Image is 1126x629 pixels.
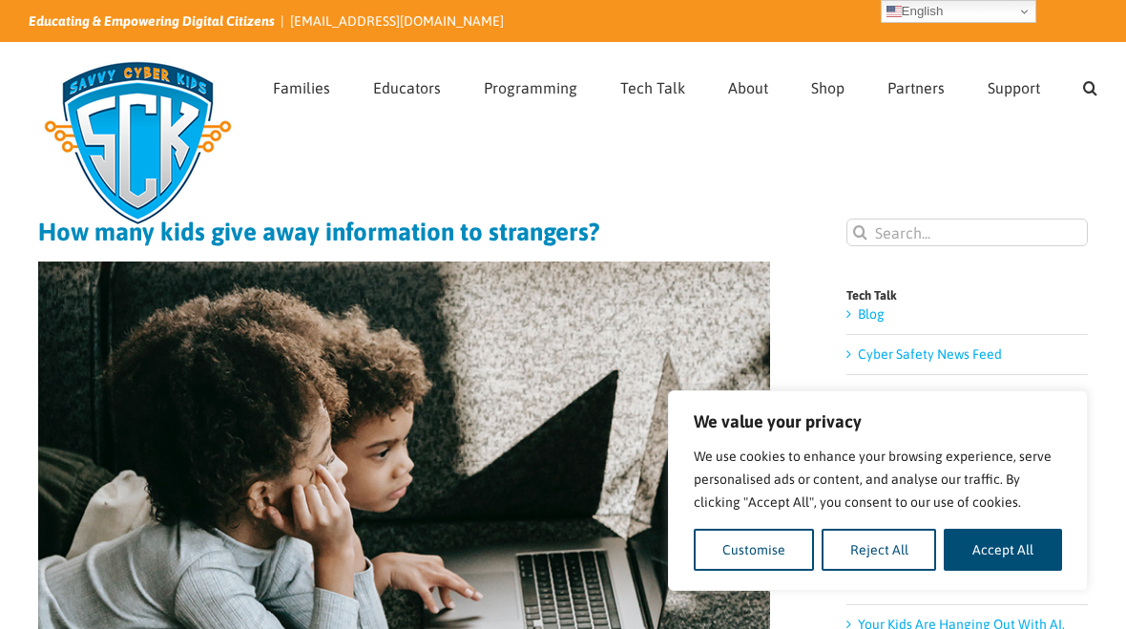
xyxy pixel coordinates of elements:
button: Reject All [822,529,937,571]
span: Shop [811,80,844,95]
p: We value your privacy [694,410,1062,433]
span: Programming [484,80,577,95]
img: Savvy Cyber Kids Logo [29,48,247,239]
a: Tech Talk [620,43,685,127]
p: We use cookies to enhance your browsing experience, serve personalised ads or content, and analys... [694,445,1062,514]
img: en [886,4,902,19]
a: Search [1083,43,1097,127]
a: Programming [484,43,577,127]
h1: How many kids give away information to strangers? [38,219,770,245]
a: Families [273,43,330,127]
input: Search... [846,219,1088,246]
h4: Tech Talk [846,289,1088,302]
a: Shop [811,43,844,127]
button: Customise [694,529,814,571]
input: Search [846,219,874,246]
a: About [728,43,768,127]
nav: Main Menu [273,43,1097,127]
span: Families [273,80,330,95]
span: Support [988,80,1040,95]
a: Partners [887,43,945,127]
button: Accept All [944,529,1062,571]
a: Support [988,43,1040,127]
span: Educators [373,80,441,95]
span: About [728,80,768,95]
a: Blog [858,306,885,322]
a: Cyber Safety News Feed [858,346,1002,362]
a: Educators [373,43,441,127]
a: Ask Your Kids About Their Tech [858,577,1041,592]
span: Partners [887,80,945,95]
a: [EMAIL_ADDRESS][DOMAIN_NAME] [290,13,504,29]
i: Educating & Empowering Digital Citizens [29,13,275,29]
span: Tech Talk [620,80,685,95]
